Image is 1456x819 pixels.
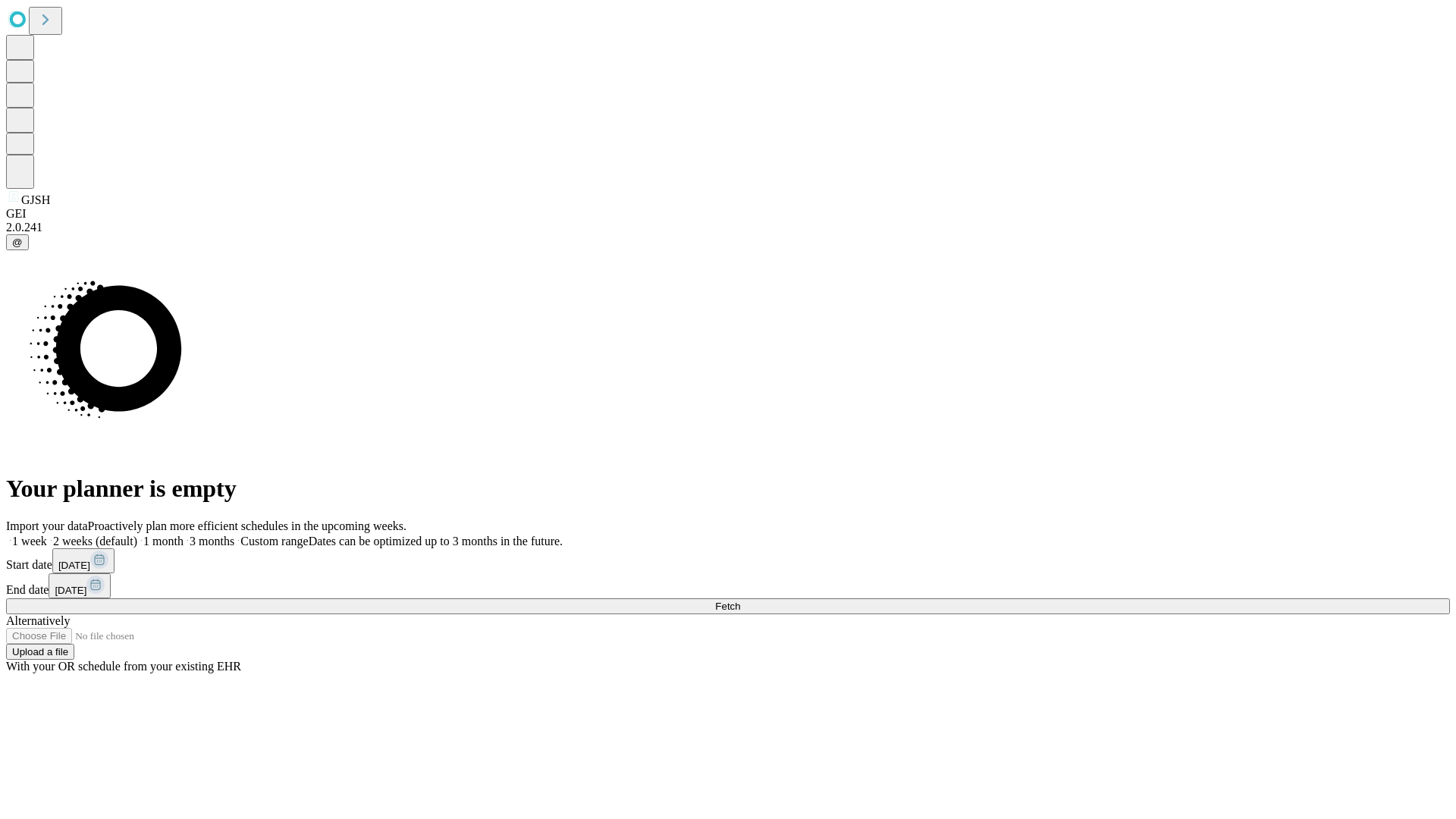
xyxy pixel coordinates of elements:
span: With your OR schedule from your existing EHR [6,660,241,673]
span: Custom range [240,535,308,548]
h1: Your planner is empty [6,475,1450,503]
div: End date [6,573,1450,598]
span: 1 week [12,535,47,548]
button: @ [6,234,29,250]
span: Dates can be optimized up to 3 months in the future. [309,535,563,548]
div: 2.0.241 [6,221,1450,234]
span: [DATE] [58,560,90,571]
span: [DATE] [55,585,86,596]
span: 2 weeks (default) [53,535,137,548]
div: Start date [6,548,1450,573]
div: GEI [6,207,1450,221]
button: Upload a file [6,644,74,660]
button: Fetch [6,598,1450,614]
span: Import your data [6,519,88,532]
span: 1 month [143,535,184,548]
span: Fetch [715,601,740,612]
span: Proactively plan more efficient schedules in the upcoming weeks. [88,519,406,532]
span: Alternatively [6,614,70,627]
span: 3 months [190,535,234,548]
button: [DATE] [52,548,115,573]
span: GJSH [21,193,50,206]
button: [DATE] [49,573,111,598]
span: @ [12,237,23,248]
